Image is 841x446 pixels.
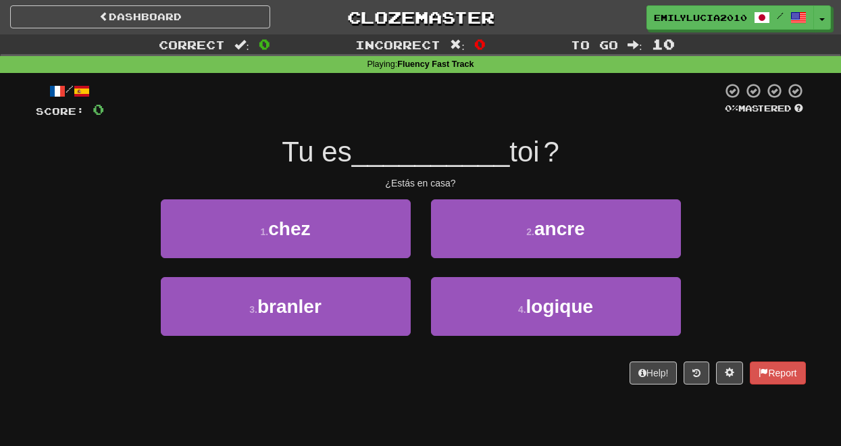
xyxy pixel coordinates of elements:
[259,36,270,52] span: 0
[509,136,559,168] span: toi ?
[777,11,784,20] span: /
[261,226,269,237] small: 1 .
[630,362,678,385] button: Help!
[234,39,249,51] span: :
[722,103,806,115] div: Mastered
[36,82,104,99] div: /
[431,199,681,258] button: 2.ancre
[161,199,411,258] button: 1.chez
[526,296,594,317] span: logique
[431,277,681,336] button: 4.logique
[159,38,225,51] span: Correct
[93,101,104,118] span: 0
[10,5,270,28] a: Dashboard
[257,296,322,317] span: branler
[628,39,642,51] span: :
[526,226,534,237] small: 2 .
[474,36,486,52] span: 0
[397,59,474,69] strong: Fluency Fast Track
[268,218,310,239] span: chez
[652,36,675,52] span: 10
[750,362,805,385] button: Report
[450,39,465,51] span: :
[355,38,440,51] span: Incorrect
[725,103,738,114] span: 0 %
[534,218,585,239] span: ancre
[36,105,84,117] span: Score:
[161,277,411,336] button: 3.branler
[518,304,526,315] small: 4 .
[282,136,351,168] span: Tu es
[290,5,551,29] a: Clozemaster
[352,136,510,168] span: __________
[684,362,709,385] button: Round history (alt+y)
[654,11,747,24] span: EmilyLucia2010
[646,5,814,30] a: EmilyLucia2010 /
[249,304,257,315] small: 3 .
[36,176,806,190] div: ¿Estás en casa?
[571,38,618,51] span: To go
